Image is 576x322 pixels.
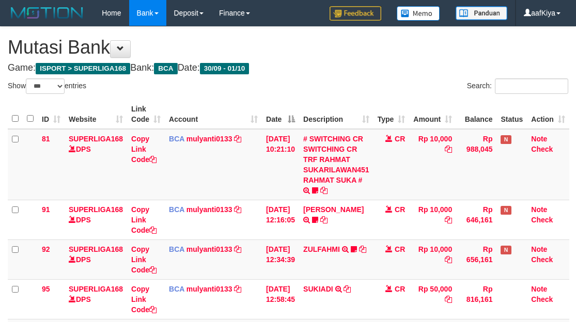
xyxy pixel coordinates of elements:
[69,205,123,214] a: SUPERLIGA168
[531,205,547,214] a: Note
[65,279,127,319] td: DPS
[344,285,351,293] a: Copy SUKIADI to clipboard
[69,135,123,143] a: SUPERLIGA168
[8,5,86,21] img: MOTION_logo.png
[200,63,250,74] span: 30/09 - 01/10
[456,6,507,20] img: panduan.png
[303,245,340,253] a: ZULFAHMI
[467,78,568,94] label: Search:
[186,245,232,253] a: mulyanti0133
[531,245,547,253] a: Note
[373,100,410,129] th: Type: activate to sort column ascending
[320,186,328,195] a: Copy # SWITCHING CR SWITCHING CR TRF RAHMAT SUKARILAWAN451 RAHMAT SUKA # to clipboard
[303,205,364,214] a: [PERSON_NAME]
[303,135,369,184] a: # SWITCHING CR SWITCHING CR TRF RAHMAT SUKARILAWAN451 RAHMAT SUKA #
[445,216,452,224] a: Copy Rp 10,000 to clipboard
[445,255,452,264] a: Copy Rp 10,000 to clipboard
[26,78,65,94] select: Showentries
[409,200,456,239] td: Rp 10,000
[303,285,333,293] a: SUKIADI
[65,129,127,200] td: DPS
[234,135,241,143] a: Copy mulyanti0133 to clipboard
[395,245,405,253] span: CR
[531,285,547,293] a: Note
[395,205,405,214] span: CR
[234,205,241,214] a: Copy mulyanti0133 to clipboard
[36,63,130,74] span: ISPORT > SUPERLIGA168
[169,135,184,143] span: BCA
[496,100,527,129] th: Status
[320,216,328,224] a: Copy RIYO RAHMAN to clipboard
[456,239,496,279] td: Rp 656,161
[456,200,496,239] td: Rp 646,161
[262,100,299,129] th: Date: activate to sort column descending
[531,295,553,303] a: Check
[165,100,262,129] th: Account: activate to sort column ascending
[262,129,299,200] td: [DATE] 10:21:10
[169,285,184,293] span: BCA
[131,285,157,314] a: Copy Link Code
[131,245,157,274] a: Copy Link Code
[186,135,232,143] a: mulyanti0133
[169,205,184,214] span: BCA
[8,78,86,94] label: Show entries
[38,100,65,129] th: ID: activate to sort column ascending
[359,245,366,253] a: Copy ZULFAHMI to clipboard
[409,239,456,279] td: Rp 10,000
[65,100,127,129] th: Website: activate to sort column ascending
[531,216,553,224] a: Check
[234,285,241,293] a: Copy mulyanti0133 to clipboard
[8,63,568,73] h4: Game: Bank: Date:
[395,135,405,143] span: CR
[69,245,123,253] a: SUPERLIGA168
[495,78,568,94] input: Search:
[395,285,405,293] span: CR
[234,245,241,253] a: Copy mulyanti0133 to clipboard
[531,255,553,264] a: Check
[154,63,177,74] span: BCA
[262,239,299,279] td: [DATE] 12:34:39
[8,37,568,58] h1: Mutasi Bank
[42,135,50,143] span: 81
[65,200,127,239] td: DPS
[527,100,569,129] th: Action: activate to sort column ascending
[169,245,184,253] span: BCA
[501,206,511,215] span: Has Note
[186,285,232,293] a: mulyanti0133
[127,100,165,129] th: Link Code: activate to sort column ascending
[69,285,123,293] a: SUPERLIGA168
[456,129,496,200] td: Rp 988,045
[42,245,50,253] span: 92
[409,129,456,200] td: Rp 10,000
[299,100,373,129] th: Description: activate to sort column ascending
[42,205,50,214] span: 91
[445,145,452,153] a: Copy Rp 10,000 to clipboard
[531,135,547,143] a: Note
[330,6,381,21] img: Feedback.jpg
[531,145,553,153] a: Check
[445,295,452,303] a: Copy Rp 50,000 to clipboard
[501,246,511,254] span: Has Note
[65,239,127,279] td: DPS
[131,205,157,234] a: Copy Link Code
[397,6,440,21] img: Button%20Memo.svg
[456,279,496,319] td: Rp 816,161
[186,205,232,214] a: mulyanti0133
[409,100,456,129] th: Amount: activate to sort column ascending
[262,279,299,319] td: [DATE] 12:58:45
[456,100,496,129] th: Balance
[501,135,511,144] span: Has Note
[262,200,299,239] td: [DATE] 12:16:05
[131,135,157,164] a: Copy Link Code
[409,279,456,319] td: Rp 50,000
[42,285,50,293] span: 95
